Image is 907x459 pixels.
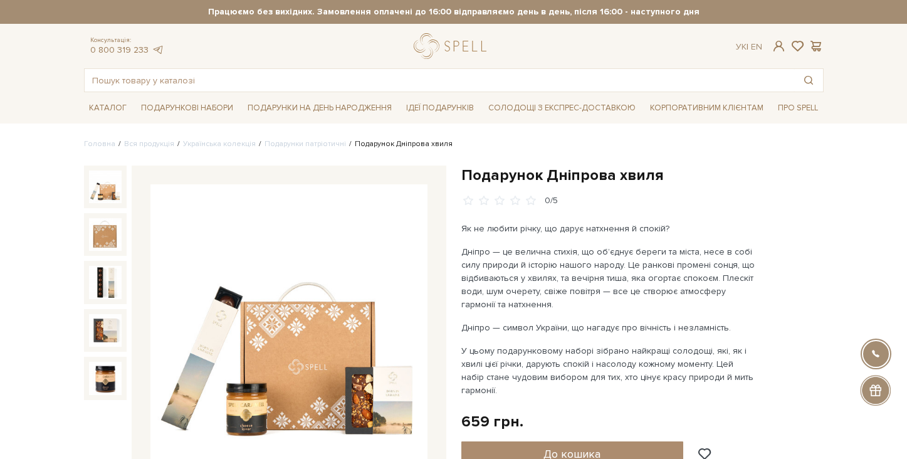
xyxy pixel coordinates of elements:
[461,245,755,311] p: Дніпро — це велична стихія, що об’єднує береги та міста, несе в собі силу природи й історію нашог...
[85,69,794,92] input: Пошук товару у каталозі
[461,344,755,397] p: У цьому подарунковому наборі зібрано найкращі солодощі, які, як і хвилі цієї річки, дарують спокі...
[183,139,256,149] a: Українська колекція
[794,69,823,92] button: Пошук товару у каталозі
[346,139,453,150] li: Подарунок Дніпрова хвиля
[414,33,492,59] a: logo
[89,218,122,251] img: Подарунок Дніпрова хвиля
[136,98,238,118] a: Подарункові набори
[461,321,755,334] p: Дніпро — символ України, що нагадує про вічність і незламність.
[401,98,479,118] a: Ідеї подарунків
[89,314,122,347] img: Подарунок Дніпрова хвиля
[751,41,762,52] a: En
[89,171,122,203] img: Подарунок Дніпрова хвиля
[89,266,122,298] img: Подарунок Дніпрова хвиля
[461,222,755,235] p: Як не любити річку, що дарує натхнення й спокій?
[545,195,558,207] div: 0/5
[265,139,346,149] a: Подарунки патріотичні
[152,45,164,55] a: telegram
[736,41,762,53] div: Ук
[84,139,115,149] a: Головна
[773,98,823,118] a: Про Spell
[90,36,164,45] span: Консультація:
[645,98,768,118] a: Корпоративним клієнтам
[243,98,397,118] a: Подарунки на День народження
[124,139,174,149] a: Вся продукція
[747,41,748,52] span: |
[89,362,122,394] img: Подарунок Дніпрова хвиля
[461,166,824,185] h1: Подарунок Дніпрова хвиля
[84,98,132,118] a: Каталог
[90,45,149,55] a: 0 800 319 233
[483,97,641,119] a: Солодощі з експрес-доставкою
[84,6,824,18] strong: Працюємо без вихідних. Замовлення оплачені до 16:00 відправляємо день в день, після 16:00 - насту...
[461,412,523,431] div: 659 грн.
